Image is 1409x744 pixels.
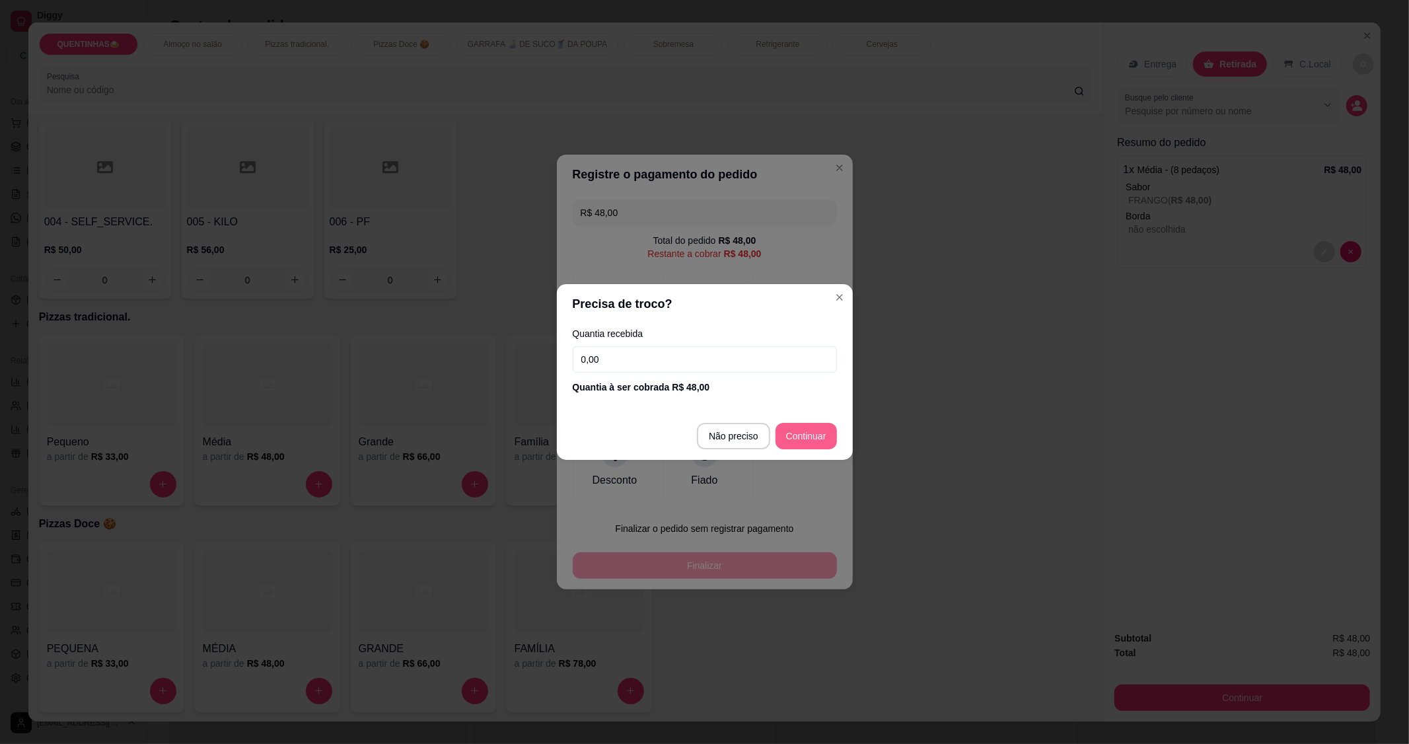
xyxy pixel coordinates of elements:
[573,329,837,338] label: Quantia recebida
[697,423,770,449] button: Não preciso
[829,287,850,308] button: Close
[573,381,837,394] div: Quantia à ser cobrada R$ 48,00
[557,284,853,324] header: Precisa de troco?
[776,423,837,449] button: Continuar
